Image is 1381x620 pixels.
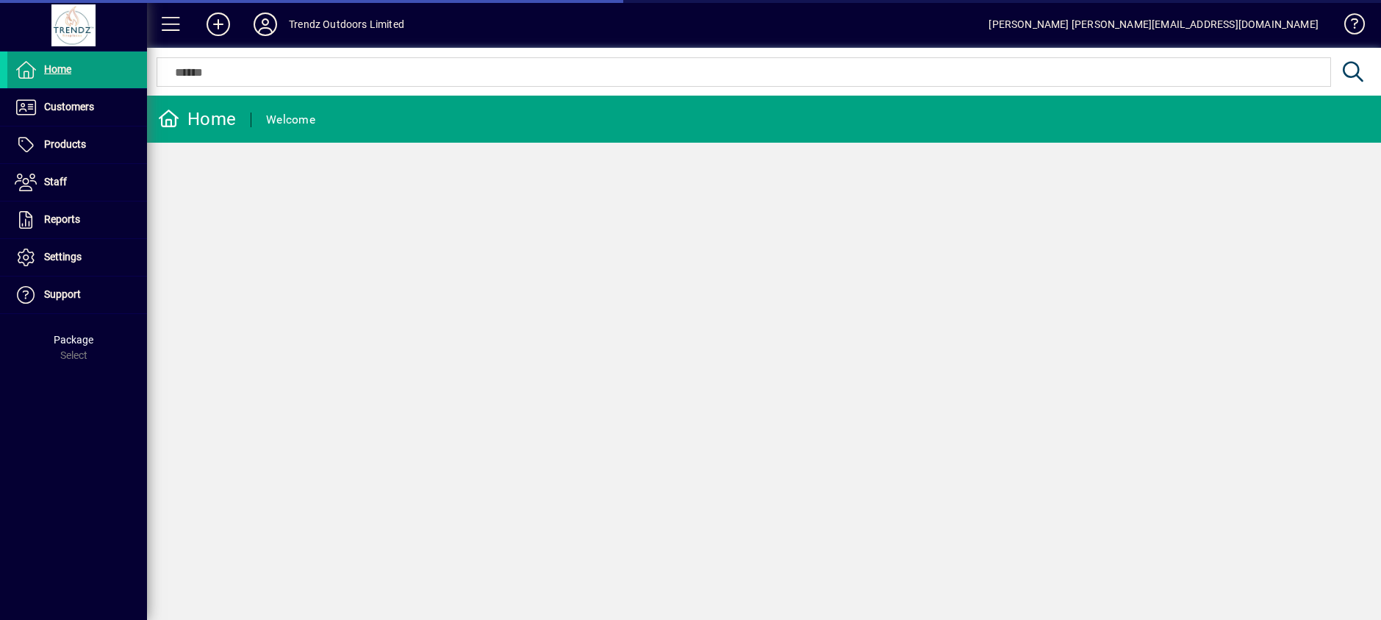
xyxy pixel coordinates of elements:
a: Products [7,127,147,163]
a: Support [7,277,147,313]
span: Support [44,288,81,300]
span: Package [54,334,93,346]
div: Home [158,107,236,131]
span: Customers [44,101,94,113]
span: Reports [44,213,80,225]
a: Reports [7,202,147,238]
div: Welcome [266,108,315,132]
span: Home [44,63,71,75]
a: Knowledge Base [1333,3,1363,51]
button: Add [195,11,242,38]
span: Staff [44,176,67,188]
button: Profile [242,11,289,38]
span: Products [44,138,86,150]
a: Customers [7,89,147,126]
a: Staff [7,164,147,201]
span: Settings [44,251,82,263]
div: [PERSON_NAME] [PERSON_NAME][EMAIL_ADDRESS][DOMAIN_NAME] [989,13,1319,36]
div: Trendz Outdoors Limited [289,13,404,36]
a: Settings [7,239,147,276]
